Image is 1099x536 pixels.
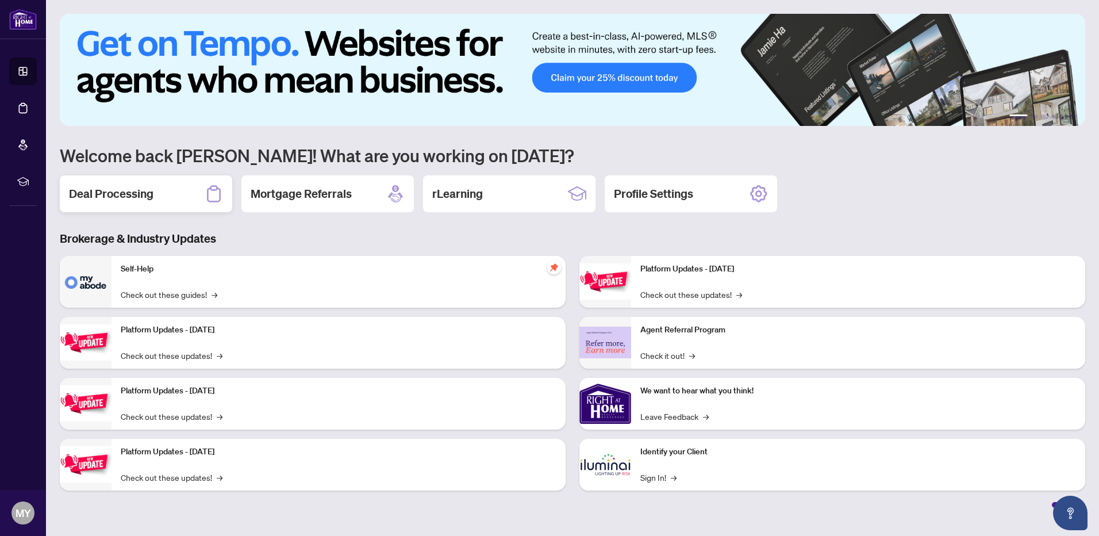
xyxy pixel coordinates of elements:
[121,471,222,484] a: Check out these updates!→
[671,471,677,484] span: →
[251,186,352,202] h2: Mortgage Referrals
[1032,114,1037,119] button: 2
[121,385,556,397] p: Platform Updates - [DATE]
[579,439,631,491] img: Identify your Client
[614,186,693,202] h2: Profile Settings
[60,446,112,483] img: Platform Updates - July 8, 2025
[640,471,677,484] a: Sign In!→
[579,378,631,430] img: We want to hear what you think!
[1053,496,1088,530] button: Open asap
[640,349,695,362] a: Check it out!→
[60,256,112,308] img: Self-Help
[1042,114,1046,119] button: 3
[1051,114,1055,119] button: 4
[60,324,112,361] img: Platform Updates - September 16, 2025
[9,9,37,30] img: logo
[60,231,1085,247] h3: Brokerage & Industry Updates
[703,410,709,423] span: →
[689,349,695,362] span: →
[640,288,742,301] a: Check out these updates!→
[640,263,1076,275] p: Platform Updates - [DATE]
[640,446,1076,458] p: Identify your Client
[212,288,217,301] span: →
[1069,114,1074,119] button: 6
[60,14,1085,126] img: Slide 0
[547,261,561,274] span: pushpin
[121,446,556,458] p: Platform Updates - [DATE]
[640,385,1076,397] p: We want to hear what you think!
[1060,114,1065,119] button: 5
[121,324,556,336] p: Platform Updates - [DATE]
[432,186,483,202] h2: rLearning
[121,263,556,275] p: Self-Help
[16,505,31,521] span: MY
[121,349,222,362] a: Check out these updates!→
[60,385,112,422] img: Platform Updates - July 21, 2025
[579,327,631,358] img: Agent Referral Program
[640,410,709,423] a: Leave Feedback→
[217,349,222,362] span: →
[217,471,222,484] span: →
[60,144,1085,166] h1: Welcome back [PERSON_NAME]! What are you working on [DATE]?
[579,263,631,300] img: Platform Updates - June 23, 2025
[121,288,217,301] a: Check out these guides!→
[69,186,153,202] h2: Deal Processing
[736,288,742,301] span: →
[1009,114,1028,119] button: 1
[640,324,1076,336] p: Agent Referral Program
[217,410,222,423] span: →
[121,410,222,423] a: Check out these updates!→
